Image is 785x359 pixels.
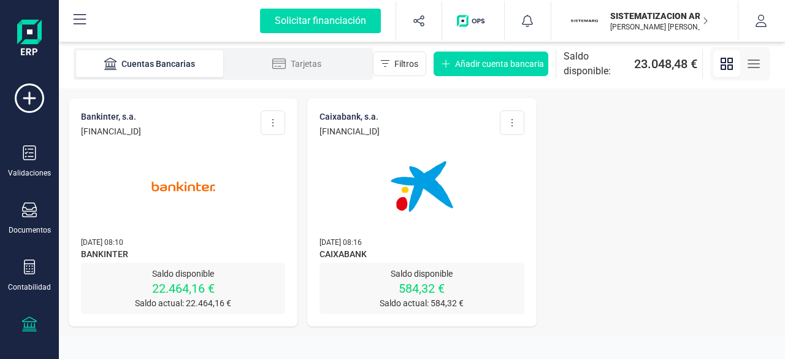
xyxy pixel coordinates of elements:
span: [DATE] 08:16 [320,238,362,247]
span: Añadir cuenta bancaria [455,58,544,70]
button: Solicitar financiación [245,1,396,41]
p: [FINANCIAL_ID] [81,125,141,137]
p: CAIXABANK, S.A. [320,110,380,123]
span: Filtros [394,58,418,70]
button: Filtros [373,52,426,76]
div: Validaciones [8,168,51,178]
img: Logo Finanedi [17,20,42,59]
button: SISISTEMATIZACION ARQUITECTONICA EN REFORMAS SL[PERSON_NAME] [PERSON_NAME] [566,1,723,41]
div: Documentos [9,225,51,235]
p: BANKINTER, S.A. [81,110,141,123]
img: Logo de OPS [457,15,489,27]
span: [DATE] 08:10 [81,238,123,247]
p: [FINANCIAL_ID] [320,125,380,137]
div: Cuentas Bancarias [101,58,199,70]
p: Saldo disponible [81,268,285,280]
p: SISTEMATIZACION ARQUITECTONICA EN REFORMAS SL [610,10,708,22]
p: 584,32 € [320,280,524,297]
div: Tarjetas [248,58,346,70]
div: Contabilidad [8,282,51,292]
span: Saldo disponible: [564,49,629,79]
span: 23.048,48 € [634,55,697,72]
p: Saldo actual: 22.464,16 € [81,297,285,309]
p: 22.464,16 € [81,280,285,297]
div: Solicitar financiación [260,9,381,33]
button: Logo de OPS [450,1,497,41]
p: Saldo actual: 584,32 € [320,297,524,309]
p: [PERSON_NAME] [PERSON_NAME] [610,22,708,32]
img: SI [571,7,598,34]
button: Añadir cuenta bancaria [434,52,548,76]
span: CAIXABANK [320,248,524,263]
p: Saldo disponible [320,268,524,280]
span: BANKINTER [81,248,285,263]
